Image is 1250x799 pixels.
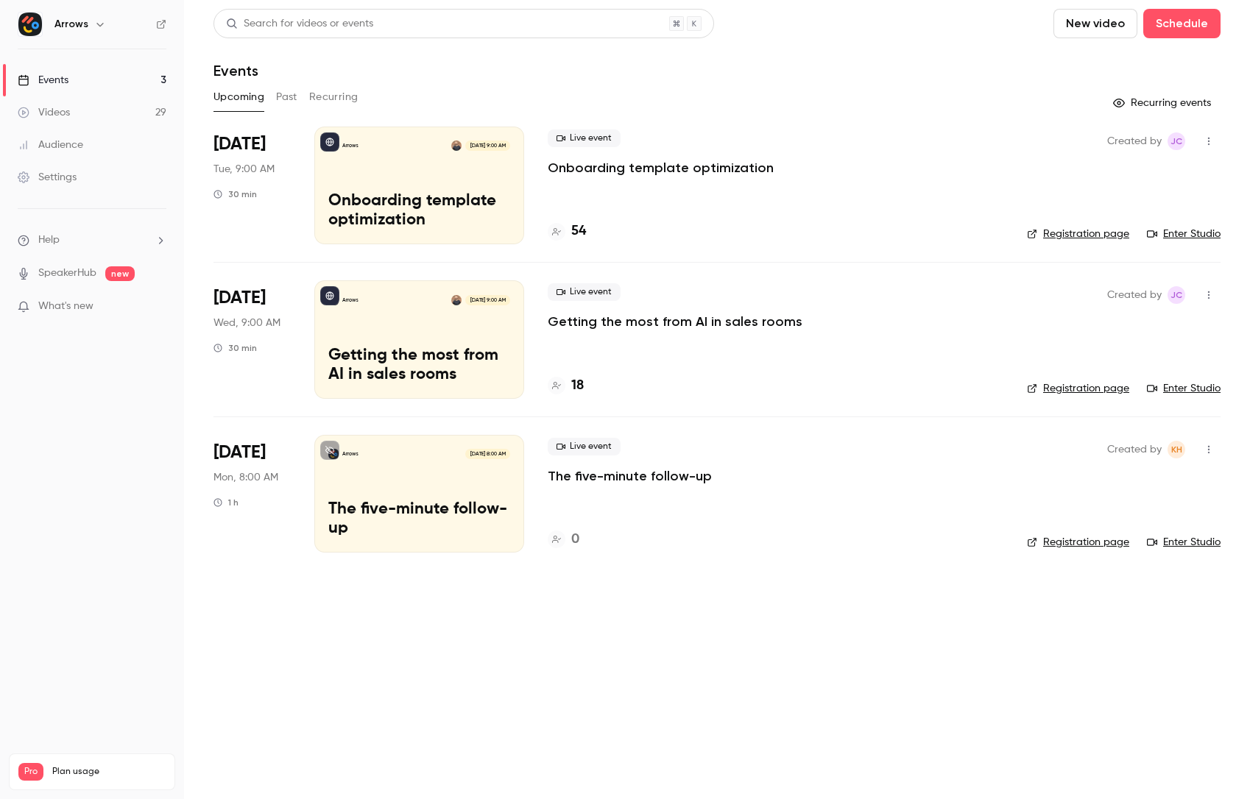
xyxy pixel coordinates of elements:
[548,221,586,241] a: 54
[342,296,359,304] p: Arrows
[38,232,60,248] span: Help
[18,73,68,88] div: Events
[213,188,257,200] div: 30 min
[213,441,266,464] span: [DATE]
[18,232,166,248] li: help-dropdown-opener
[1107,441,1162,458] span: Created by
[52,766,166,778] span: Plan usage
[1170,286,1182,304] span: JC
[548,313,802,330] a: Getting the most from AI in sales rooms
[213,162,275,177] span: Tue, 9:00 AM
[149,300,166,313] iframe: Noticeable Trigger
[1107,286,1162,304] span: Created by
[314,435,524,553] a: The five-minute follow-upArrows[DATE] 8:00 AMThe five-minute follow-up
[548,530,579,550] a: 0
[342,450,359,458] p: Arrows
[548,467,712,485] a: The five-minute follow-up
[465,449,509,459] span: [DATE] 8:00 AM
[1168,132,1185,150] span: Jamie Carlson
[309,85,359,109] button: Recurring
[38,299,93,314] span: What's new
[1053,9,1137,38] button: New video
[54,17,88,32] h6: Arrows
[328,192,510,230] p: Onboarding template optimization
[213,342,257,354] div: 30 min
[1147,227,1221,241] a: Enter Studio
[1168,441,1185,458] span: Kim Hacker
[548,159,774,177] a: Onboarding template optimization
[18,13,42,36] img: Arrows
[328,347,510,385] p: Getting the most from AI in sales rooms
[18,763,43,781] span: Pro
[314,127,524,244] a: Onboarding template optimizationArrowsShareil Nariman[DATE] 9:00 AMOnboarding template optimization
[571,530,579,550] h4: 0
[1143,9,1221,38] button: Schedule
[328,500,510,539] p: The five-minute follow-up
[465,141,509,151] span: [DATE] 9:00 AM
[548,376,584,396] a: 18
[571,221,586,241] h4: 54
[1170,132,1182,150] span: JC
[1147,381,1221,396] a: Enter Studio
[213,435,291,553] div: Oct 20 Mon, 8:00 AM (America/Los Angeles)
[213,286,266,310] span: [DATE]
[548,438,621,455] span: Live event
[18,105,70,120] div: Videos
[1147,535,1221,550] a: Enter Studio
[213,127,291,244] div: Sep 30 Tue, 9:00 AM (America/Los Angeles)
[1168,286,1185,304] span: Jamie Carlson
[105,266,135,281] span: new
[1027,381,1129,396] a: Registration page
[18,170,77,185] div: Settings
[1107,132,1162,150] span: Created by
[38,266,96,281] a: SpeakerHub
[213,132,266,156] span: [DATE]
[226,16,373,32] div: Search for videos or events
[213,316,280,330] span: Wed, 9:00 AM
[451,295,462,305] img: Shareil Nariman
[451,141,462,151] img: Shareil Nariman
[1027,227,1129,241] a: Registration page
[571,376,584,396] h4: 18
[213,470,278,485] span: Mon, 8:00 AM
[314,280,524,398] a: Getting the most from AI in sales roomsArrowsShareil Nariman[DATE] 9:00 AMGetting the most from A...
[342,142,359,149] p: Arrows
[213,85,264,109] button: Upcoming
[276,85,297,109] button: Past
[548,283,621,301] span: Live event
[1027,535,1129,550] a: Registration page
[465,295,509,305] span: [DATE] 9:00 AM
[1171,441,1182,458] span: KH
[18,138,83,152] div: Audience
[213,62,258,79] h1: Events
[213,497,239,508] div: 1 h
[213,280,291,398] div: Oct 1 Wed, 9:00 AM (America/Los Angeles)
[548,129,621,147] span: Live event
[1106,91,1221,115] button: Recurring events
